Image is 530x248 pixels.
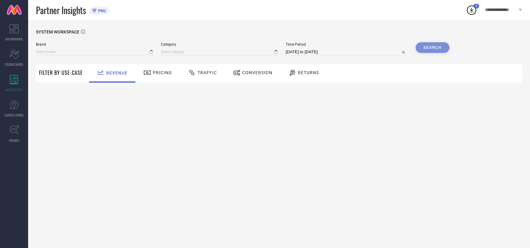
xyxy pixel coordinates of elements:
[36,49,153,55] input: Select brand
[298,70,319,75] span: Returns
[286,42,408,47] span: Time Period
[286,48,408,56] input: Select time period
[97,8,106,13] span: PRO
[5,62,23,67] span: SCORECARDS
[475,4,477,8] span: 1
[36,29,79,34] span: SYSTEM WORKSPACE
[36,42,153,47] span: Brand
[6,37,22,41] span: DASHBOARD
[106,70,127,75] span: Revenue
[197,70,217,75] span: Traffic
[153,70,172,75] span: Pricing
[5,113,24,117] span: SUGGESTIONS
[39,69,83,76] span: Filter By Use-Case
[9,138,19,143] span: TRENDS
[161,49,278,55] input: Select category
[36,4,86,17] span: Partner Insights
[466,4,477,16] div: Open download list
[6,87,23,92] span: WORKSPACE
[242,70,272,75] span: Conversion
[161,42,278,47] span: Category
